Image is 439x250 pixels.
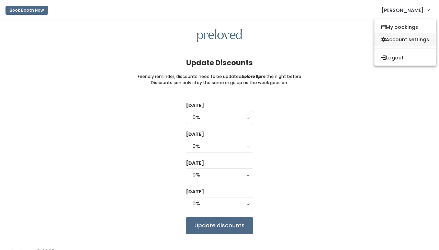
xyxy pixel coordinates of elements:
[186,102,204,109] label: [DATE]
[192,114,247,121] div: 0%
[374,52,436,64] button: Logout
[151,80,288,86] small: Discounts can only stay the same or go up as the week goes on.
[186,217,253,234] input: Update discounts
[186,197,253,210] button: 0%
[186,140,253,153] button: 0%
[186,160,204,167] label: [DATE]
[186,111,253,124] button: 0%
[186,59,253,67] h4: Update Discounts
[138,73,301,80] small: Friendly reminder, discounts need to be updated the night before
[374,21,436,33] a: My bookings
[192,143,247,150] div: 0%
[382,7,424,14] span: [PERSON_NAME]
[5,6,48,15] button: Book Booth Now
[374,33,436,46] a: Account settings
[192,171,247,179] div: 0%
[186,131,204,138] label: [DATE]
[197,29,242,43] img: preloved logo
[192,200,247,207] div: 0%
[186,188,204,195] label: [DATE]
[186,168,253,181] button: 0%
[241,73,266,79] i: before 6pm
[375,3,436,18] a: [PERSON_NAME]
[5,3,48,18] a: Book Booth Now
